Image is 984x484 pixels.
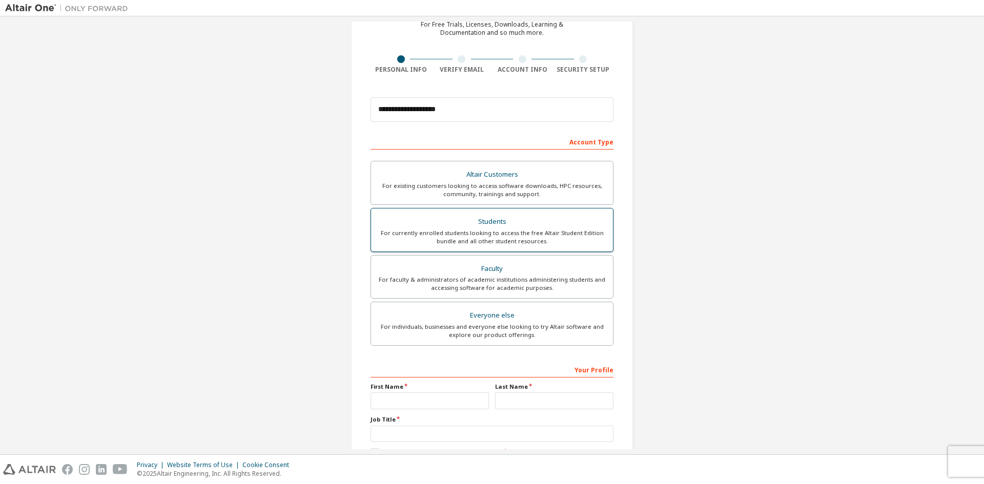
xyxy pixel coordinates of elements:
[495,383,613,391] label: Last Name
[371,66,432,74] div: Personal Info
[5,3,133,13] img: Altair One
[371,133,613,150] div: Account Type
[137,461,167,469] div: Privacy
[377,167,607,182] div: Altair Customers
[377,229,607,245] div: For currently enrolled students looking to access the free Altair Student Edition bundle and all ...
[137,469,295,478] p: © 2025 Altair Engineering, Inc. All Rights Reserved.
[432,66,493,74] div: Verify Email
[62,464,73,475] img: facebook.svg
[377,262,607,276] div: Faculty
[371,415,613,424] label: Job Title
[371,448,502,457] label: I accept the
[167,461,242,469] div: Website Terms of Use
[79,464,90,475] img: instagram.svg
[377,215,607,229] div: Students
[371,383,489,391] label: First Name
[377,323,607,339] div: For individuals, businesses and everyone else looking to try Altair software and explore our prod...
[492,66,553,74] div: Account Info
[553,66,614,74] div: Security Setup
[377,308,607,323] div: Everyone else
[113,464,128,475] img: youtube.svg
[96,464,107,475] img: linkedin.svg
[3,464,56,475] img: altair_logo.svg
[377,276,607,292] div: For faculty & administrators of academic institutions administering students and accessing softwa...
[417,448,502,457] a: End-User License Agreement
[421,20,563,37] div: For Free Trials, Licenses, Downloads, Learning & Documentation and so much more.
[371,361,613,377] div: Your Profile
[377,182,607,198] div: For existing customers looking to access software downloads, HPC resources, community, trainings ...
[242,461,295,469] div: Cookie Consent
